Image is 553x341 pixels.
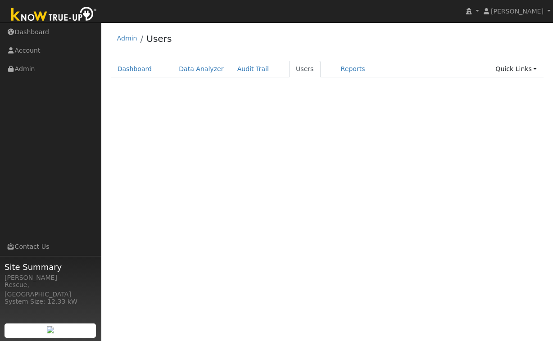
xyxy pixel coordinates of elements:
img: Know True-Up [7,5,101,25]
a: Data Analyzer [172,61,231,77]
span: [PERSON_NAME] [491,8,544,15]
a: Quick Links [489,61,544,77]
a: Dashboard [111,61,159,77]
span: Site Summary [5,261,96,273]
a: Audit Trail [231,61,276,77]
a: Users [146,33,172,44]
img: retrieve [47,326,54,333]
div: System Size: 12.33 kW [5,297,96,306]
a: Reports [334,61,372,77]
div: Rescue, [GEOGRAPHIC_DATA] [5,280,96,299]
div: [PERSON_NAME] [5,273,96,283]
a: Admin [117,35,137,42]
a: Users [289,61,321,77]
